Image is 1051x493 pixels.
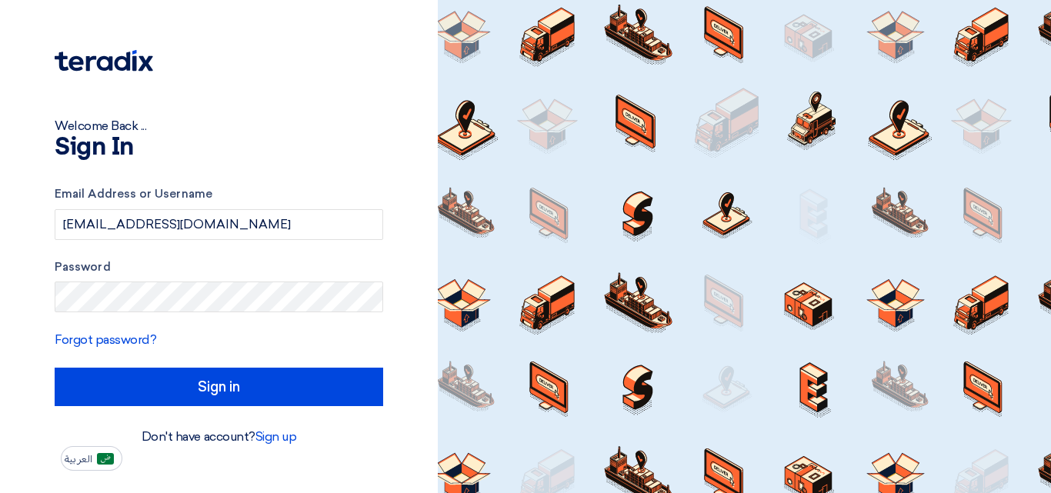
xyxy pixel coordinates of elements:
[255,429,297,444] a: Sign up
[55,117,383,135] div: Welcome Back ...
[61,446,122,471] button: العربية
[55,209,383,240] input: Enter your business email or username
[55,368,383,406] input: Sign in
[55,332,156,347] a: Forgot password?
[55,50,153,72] img: Teradix logo
[65,454,92,465] span: العربية
[55,258,383,276] label: Password
[55,185,383,203] label: Email Address or Username
[97,453,114,465] img: ar-AR.png
[55,135,383,160] h1: Sign In
[55,428,383,446] div: Don't have account?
